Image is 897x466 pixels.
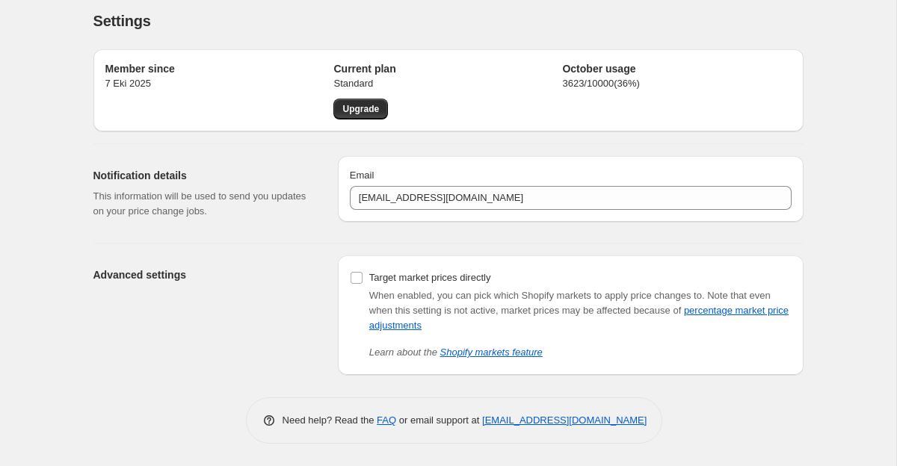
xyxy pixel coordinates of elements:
a: [EMAIL_ADDRESS][DOMAIN_NAME] [482,414,647,426]
span: Settings [93,13,151,29]
h2: October usage [562,61,791,76]
span: When enabled, you can pick which Shopify markets to apply price changes to. [369,290,705,301]
a: Shopify markets feature [440,347,543,358]
p: 3623 / 10000 ( 36 %) [562,76,791,91]
p: This information will be used to send you updates on your price change jobs. [93,189,314,219]
h2: Member since [105,61,334,76]
span: Target market prices directly [369,272,491,283]
p: 7 Eki 2025 [105,76,334,91]
h2: Current plan [333,61,562,76]
span: or email support at [396,414,482,426]
i: Learn about the [369,347,543,358]
span: Note that even when this setting is not active, market prices may be affected because of [369,290,789,331]
span: Upgrade [342,103,379,115]
h2: Notification details [93,168,314,183]
span: Need help? Read the [283,414,377,426]
h2: Advanced settings [93,267,314,282]
a: Upgrade [333,99,388,119]
span: Email [350,170,374,181]
p: Standard [333,76,562,91]
a: FAQ [377,414,396,426]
